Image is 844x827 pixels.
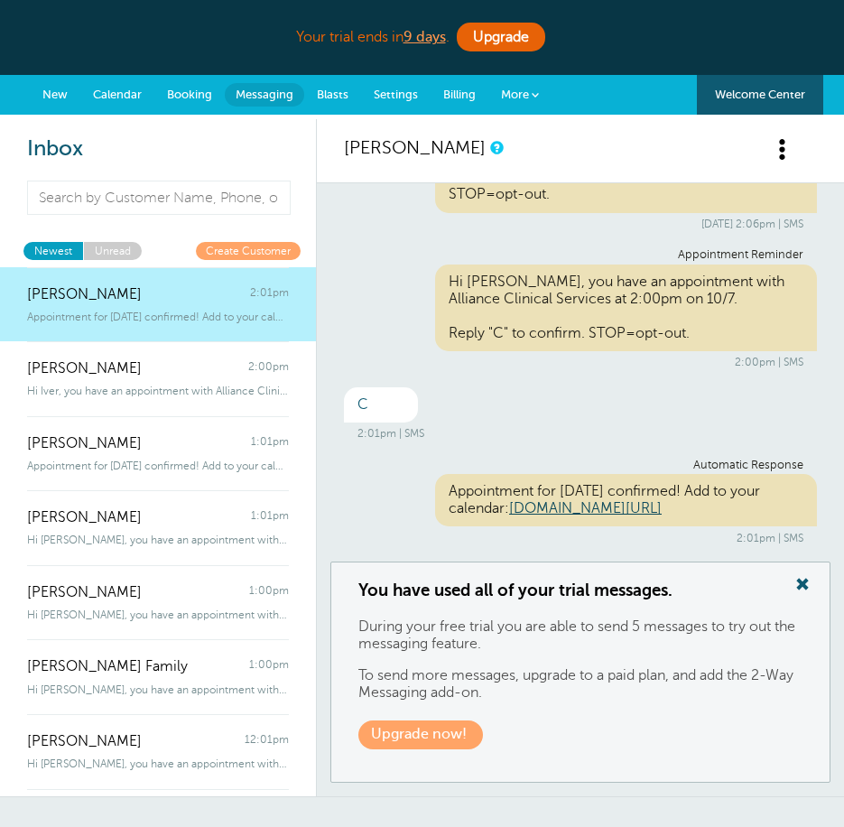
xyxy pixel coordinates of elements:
[236,88,293,101] span: Messaging
[250,286,289,303] span: 2:01pm
[93,88,142,101] span: Calendar
[357,248,803,262] div: Appointment Reminder
[27,658,188,675] span: [PERSON_NAME] Family
[30,75,80,115] a: New
[374,88,418,101] span: Settings
[357,459,803,472] div: Automatic Response
[249,584,289,601] span: 1:00pm
[358,667,802,702] p: To send more messages, upgrade to a paid plan, and add the 2-Way Messaging add-on.
[357,532,803,544] div: 2:01pm | SMS
[27,509,142,526] span: [PERSON_NAME]
[488,75,552,116] a: More
[358,720,483,748] a: Upgrade now!
[358,581,802,600] h3: You have used all of your trial messages.
[27,286,142,303] span: [PERSON_NAME]
[317,88,348,101] span: Blasts
[42,88,68,101] span: New
[357,356,803,368] div: 2:00pm | SMS
[27,136,289,163] h2: Inbox
[225,83,304,107] a: Messaging
[251,435,289,452] span: 1:01pm
[27,460,289,472] span: Appointment for [DATE] confirmed! Add to your calendar: goreminder
[358,618,802,653] p: During your free trial you are able to send 5 messages to try out the messaging feature.
[245,733,289,750] span: 12:01pm
[83,242,142,259] a: Unread
[457,23,545,51] a: Upgrade
[27,181,291,215] input: Search by Customer Name, Phone, or Email
[27,311,289,323] span: Appointment for [DATE] confirmed! Add to your calendar: goreminder
[490,142,501,153] a: This is a history of all communications between GoReminders and your customer.
[27,360,142,377] span: [PERSON_NAME]
[21,18,822,57] div: Your trial ends in .
[403,29,446,45] a: 9 days
[249,658,289,675] span: 1:00pm
[27,757,289,770] span: Hi [PERSON_NAME], you have an appointment with Alliance Clinical Services at 12:00
[304,75,361,115] a: Blasts
[443,88,476,101] span: Billing
[27,733,142,750] span: [PERSON_NAME]
[697,75,823,115] a: Welcome Center
[196,242,301,259] a: Create Customer
[344,387,418,423] div: C
[80,75,154,115] a: Calendar
[27,609,289,621] span: Hi [PERSON_NAME], you have an appointment with Alliance Clinical Services at 1:00pm
[248,360,289,377] span: 2:00pm
[357,427,803,440] div: 2:01pm | SMS
[357,218,803,230] div: [DATE] 2:06pm | SMS
[435,474,817,526] div: Appointment for [DATE] confirmed! Add to your calendar:
[27,385,289,397] span: Hi Iver, you have an appointment with Alliance Clinical Services at 2:00pm
[251,509,289,526] span: 1:01pm
[154,75,225,115] a: Booking
[431,75,488,115] a: Billing
[435,265,817,352] div: Hi [PERSON_NAME], you have an appointment with Alliance Clinical Services at 2:00pm on 10/7. Repl...
[344,137,486,158] a: [PERSON_NAME]
[27,435,142,452] span: [PERSON_NAME]
[509,500,662,516] a: [DOMAIN_NAME][URL]
[27,683,289,696] span: Hi [PERSON_NAME], you have an appointment with Alliance Clinical Services [DATE] a
[27,534,289,546] span: Hi [PERSON_NAME], you have an appointment with Alliance Clinical Services [DATE] at
[27,584,142,601] span: [PERSON_NAME]
[23,242,83,259] a: Newest
[501,88,529,101] span: More
[361,75,431,115] a: Settings
[167,88,212,101] span: Booking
